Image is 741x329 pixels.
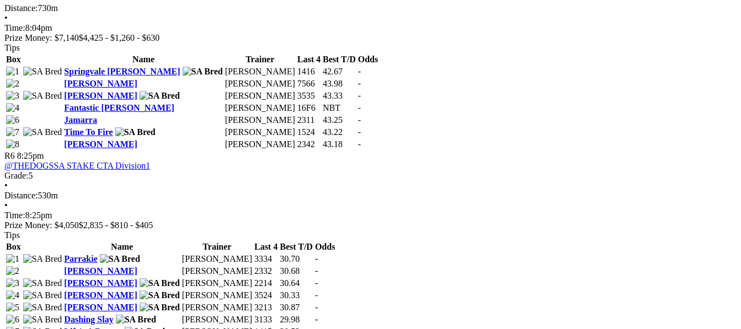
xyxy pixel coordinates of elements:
[322,103,356,114] td: NBT
[322,127,356,138] td: 43.22
[225,66,296,77] td: [PERSON_NAME]
[6,266,19,276] img: 2
[4,191,737,201] div: 530m
[6,278,19,288] img: 3
[23,254,62,264] img: SA Bred
[6,254,19,264] img: 1
[6,91,19,101] img: 3
[279,290,313,301] td: 30.33
[140,278,180,288] img: SA Bred
[23,67,62,77] img: SA Bred
[225,90,296,101] td: [PERSON_NAME]
[6,79,19,89] img: 2
[4,3,737,13] div: 730m
[4,211,25,220] span: Time:
[4,23,25,33] span: Time:
[358,127,361,137] span: -
[4,3,38,13] span: Distance:
[17,151,44,160] span: 8:25pm
[4,43,20,52] span: Tips
[79,33,160,42] span: $4,425 - $1,260 - $630
[225,127,296,138] td: [PERSON_NAME]
[4,13,8,23] span: •
[225,103,296,114] td: [PERSON_NAME]
[23,91,62,101] img: SA Bred
[6,67,19,77] img: 1
[182,278,253,289] td: [PERSON_NAME]
[116,315,156,325] img: SA Bred
[79,220,153,230] span: $2,835 - $810 - $405
[4,151,15,160] span: R6
[254,266,278,277] td: 2332
[115,127,156,137] img: SA Bred
[358,54,379,65] th: Odds
[64,91,137,100] a: [PERSON_NAME]
[315,315,318,324] span: -
[358,67,361,76] span: -
[6,303,19,312] img: 5
[279,254,313,265] td: 30.70
[297,139,321,150] td: 2342
[64,79,137,88] a: [PERSON_NAME]
[322,78,356,89] td: 43.98
[4,23,737,33] div: 8:04pm
[183,67,223,77] img: SA Bred
[358,103,361,112] span: -
[297,66,321,77] td: 1416
[225,54,296,65] th: Trainer
[6,55,21,64] span: Box
[23,315,62,325] img: SA Bred
[63,241,180,252] th: Name
[182,241,253,252] th: Trainer
[225,115,296,126] td: [PERSON_NAME]
[254,254,278,265] td: 3334
[315,266,318,276] span: -
[6,127,19,137] img: 7
[279,241,313,252] th: Best T/D
[182,266,253,277] td: [PERSON_NAME]
[358,139,361,149] span: -
[23,303,62,312] img: SA Bred
[279,302,313,313] td: 30.87
[4,181,8,190] span: •
[4,191,38,200] span: Distance:
[4,230,20,240] span: Tips
[322,139,356,150] td: 43.18
[182,254,253,265] td: [PERSON_NAME]
[279,278,313,289] td: 30.64
[23,278,62,288] img: SA Bred
[140,290,180,300] img: SA Bred
[64,278,137,288] a: [PERSON_NAME]
[182,302,253,313] td: [PERSON_NAME]
[297,127,321,138] td: 1524
[64,115,97,125] a: Jamarra
[64,127,113,137] a: Time To Fire
[4,171,737,181] div: 5
[64,303,137,312] a: [PERSON_NAME]
[4,161,150,170] a: @THEDOGSSA STAKE CTA Division1
[64,290,137,300] a: [PERSON_NAME]
[64,139,137,149] a: [PERSON_NAME]
[6,139,19,149] img: 8
[254,278,278,289] td: 2214
[225,139,296,150] td: [PERSON_NAME]
[182,290,253,301] td: [PERSON_NAME]
[315,254,318,263] span: -
[358,79,361,88] span: -
[254,302,278,313] td: 3213
[225,78,296,89] td: [PERSON_NAME]
[63,54,223,65] th: Name
[6,290,19,300] img: 4
[297,54,321,65] th: Last 4
[4,33,737,43] div: Prize Money: $7,140
[297,90,321,101] td: 3535
[64,315,113,324] a: Dashing Slay
[315,303,318,312] span: -
[254,241,278,252] th: Last 4
[358,115,361,125] span: -
[23,290,62,300] img: SA Bred
[64,67,180,76] a: Springvale [PERSON_NAME]
[279,266,313,277] td: 30.68
[314,241,335,252] th: Odds
[23,127,62,137] img: SA Bred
